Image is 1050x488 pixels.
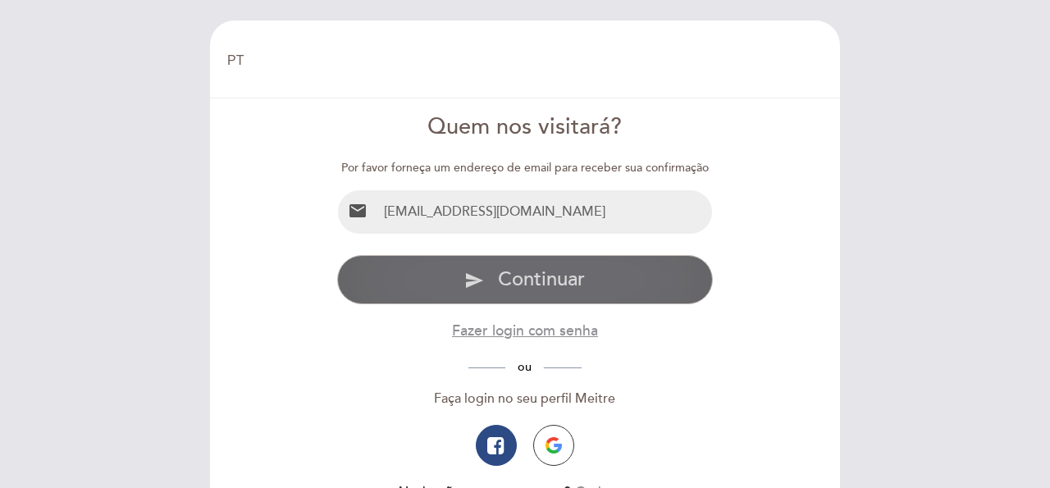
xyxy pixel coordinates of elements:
[377,190,713,234] input: Email
[337,112,714,144] div: Quem nos visitará?
[464,271,484,290] i: send
[337,255,714,304] button: send Continuar
[546,437,562,454] img: icon-google.png
[452,321,598,341] button: Fazer login com senha
[337,160,714,176] div: Por favor forneça um endereço de email para receber sua confirmação
[505,360,544,374] span: ou
[348,201,367,221] i: email
[337,390,714,408] div: Faça login no seu perfil Meitre
[498,267,585,291] span: Continuar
